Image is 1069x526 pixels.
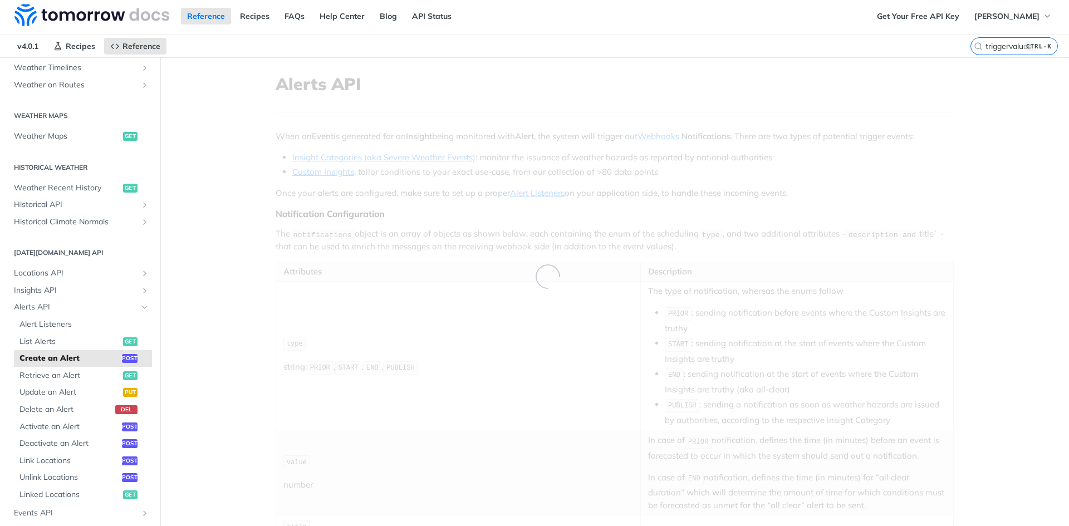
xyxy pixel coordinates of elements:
span: get [123,337,138,346]
span: Insights API [14,285,138,296]
button: Show subpages for Historical API [140,200,149,209]
button: Show subpages for Events API [140,509,149,518]
span: Events API [14,508,138,519]
span: get [123,184,138,193]
span: Reference [122,41,160,51]
button: Show subpages for Historical Climate Normals [140,218,149,227]
kbd: CTRL-K [1023,41,1055,52]
a: Help Center [313,8,371,24]
a: Deactivate an Alertpost [14,435,152,452]
a: Insights APIShow subpages for Insights API [8,282,152,299]
span: Update an Alert [19,387,120,398]
button: Show subpages for Insights API [140,286,149,295]
a: Update an Alertput [14,384,152,401]
span: Delete an Alert [19,404,112,415]
span: Recipes [66,41,95,51]
a: Get Your Free API Key [871,8,965,24]
a: API Status [406,8,458,24]
a: Recipes [47,38,101,55]
a: Historical Climate NormalsShow subpages for Historical Climate Normals [8,214,152,230]
a: Blog [374,8,403,24]
button: [PERSON_NAME] [968,8,1058,24]
span: Activate an Alert [19,421,119,432]
a: Activate an Alertpost [14,419,152,435]
a: Unlink Locationspost [14,469,152,486]
span: post [122,354,138,363]
span: post [122,456,138,465]
span: post [122,473,138,482]
span: Create an Alert [19,353,119,364]
a: Delete an Alertdel [14,401,152,418]
span: List Alerts [19,336,120,347]
span: get [123,132,138,141]
span: [PERSON_NAME] [974,11,1039,21]
a: Linked Locationsget [14,486,152,503]
a: Weather on RoutesShow subpages for Weather on Routes [8,77,152,94]
h2: Historical Weather [8,163,152,173]
span: del [115,405,138,414]
span: Weather on Routes [14,80,138,91]
span: Weather Recent History [14,183,120,194]
button: Show subpages for Weather on Routes [140,81,149,90]
span: Historical API [14,199,138,210]
a: Historical APIShow subpages for Historical API [8,196,152,213]
a: Events APIShow subpages for Events API [8,505,152,522]
span: Weather Maps [14,131,120,142]
a: Recipes [234,8,276,24]
a: Create an Alertpost [14,350,152,367]
button: Hide subpages for Alerts API [140,303,149,312]
span: put [123,388,138,397]
a: Reference [181,8,231,24]
button: Show subpages for Locations API [140,269,149,278]
a: List Alertsget [14,333,152,350]
a: FAQs [278,8,311,24]
span: post [122,422,138,431]
a: Weather Recent Historyget [8,180,152,196]
span: Unlink Locations [19,472,119,483]
span: v4.0.1 [11,38,45,55]
a: Link Locationspost [14,453,152,469]
a: Alerts APIHide subpages for Alerts API [8,299,152,316]
a: Locations APIShow subpages for Locations API [8,265,152,282]
span: Retrieve an Alert [19,370,120,381]
h2: [DATE][DOMAIN_NAME] API [8,248,152,258]
a: Retrieve an Alertget [14,367,152,384]
img: Tomorrow.io Weather API Docs [14,4,169,26]
span: Deactivate an Alert [19,438,119,449]
span: get [123,371,138,380]
span: get [123,490,138,499]
span: Locations API [14,268,138,279]
span: Historical Climate Normals [14,217,138,228]
button: Show subpages for Weather Timelines [140,63,149,72]
a: Alert Listeners [14,316,152,333]
h2: Weather Maps [8,111,152,121]
span: post [122,439,138,448]
a: Weather Mapsget [8,128,152,145]
a: Weather TimelinesShow subpages for Weather Timelines [8,60,152,76]
a: Reference [104,38,166,55]
span: Alerts API [14,302,138,313]
span: Weather Timelines [14,62,138,73]
svg: Search [974,42,983,51]
span: Alert Listeners [19,319,149,330]
span: Linked Locations [19,489,120,500]
span: Link Locations [19,455,119,466]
